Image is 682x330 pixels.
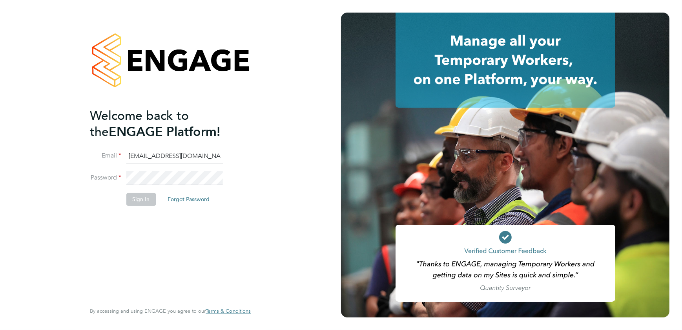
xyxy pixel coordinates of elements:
span: By accessing and using ENGAGE you agree to our [90,308,251,314]
span: Welcome back to the [90,108,189,139]
button: Forgot Password [161,193,216,205]
button: Sign In [126,193,156,205]
a: Terms & Conditions [206,308,251,314]
h2: ENGAGE Platform! [90,108,243,140]
label: Email [90,152,121,160]
label: Password [90,174,121,182]
span: Terms & Conditions [206,308,251,314]
input: Enter your work email... [126,149,223,163]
